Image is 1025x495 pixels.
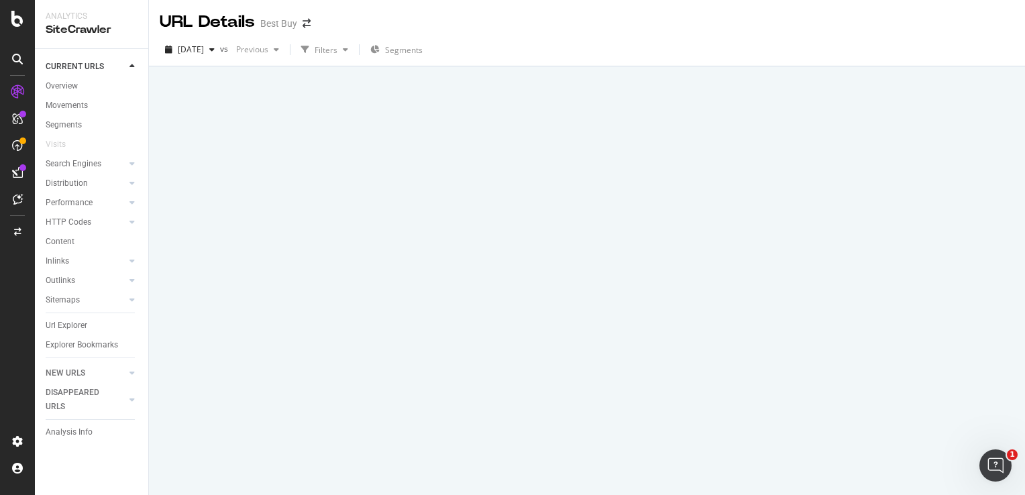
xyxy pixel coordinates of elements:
[46,79,139,93] a: Overview
[46,319,139,333] a: Url Explorer
[46,366,85,380] div: NEW URLS
[46,425,139,439] a: Analysis Info
[46,176,88,190] div: Distribution
[46,215,91,229] div: HTTP Codes
[46,99,88,113] div: Movements
[46,176,125,190] a: Distribution
[46,196,125,210] a: Performance
[46,118,82,132] div: Segments
[46,11,138,22] div: Analytics
[46,386,125,414] a: DISAPPEARED URLS
[46,254,125,268] a: Inlinks
[315,44,337,56] div: Filters
[160,39,220,60] button: [DATE]
[46,235,139,249] a: Content
[46,157,125,171] a: Search Engines
[46,235,74,249] div: Content
[46,366,125,380] a: NEW URLS
[1007,449,1018,460] span: 1
[260,17,297,30] div: Best Buy
[46,274,75,288] div: Outlinks
[46,254,69,268] div: Inlinks
[46,137,79,152] a: Visits
[46,79,78,93] div: Overview
[46,196,93,210] div: Performance
[46,99,139,113] a: Movements
[178,44,204,55] span: 2025 Sep. 23rd
[385,44,423,56] span: Segments
[296,39,354,60] button: Filters
[46,338,118,352] div: Explorer Bookmarks
[46,293,125,307] a: Sitemaps
[46,293,80,307] div: Sitemaps
[231,39,284,60] button: Previous
[231,44,268,55] span: Previous
[46,338,139,352] a: Explorer Bookmarks
[365,39,428,60] button: Segments
[46,22,138,38] div: SiteCrawler
[220,43,231,54] span: vs
[46,425,93,439] div: Analysis Info
[46,118,139,132] a: Segments
[46,215,125,229] a: HTTP Codes
[46,274,125,288] a: Outlinks
[46,386,113,414] div: DISAPPEARED URLS
[46,157,101,171] div: Search Engines
[46,319,87,333] div: Url Explorer
[160,11,255,34] div: URL Details
[979,449,1012,482] iframe: Intercom live chat
[46,60,125,74] a: CURRENT URLS
[46,137,66,152] div: Visits
[303,19,311,28] div: arrow-right-arrow-left
[46,60,104,74] div: CURRENT URLS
